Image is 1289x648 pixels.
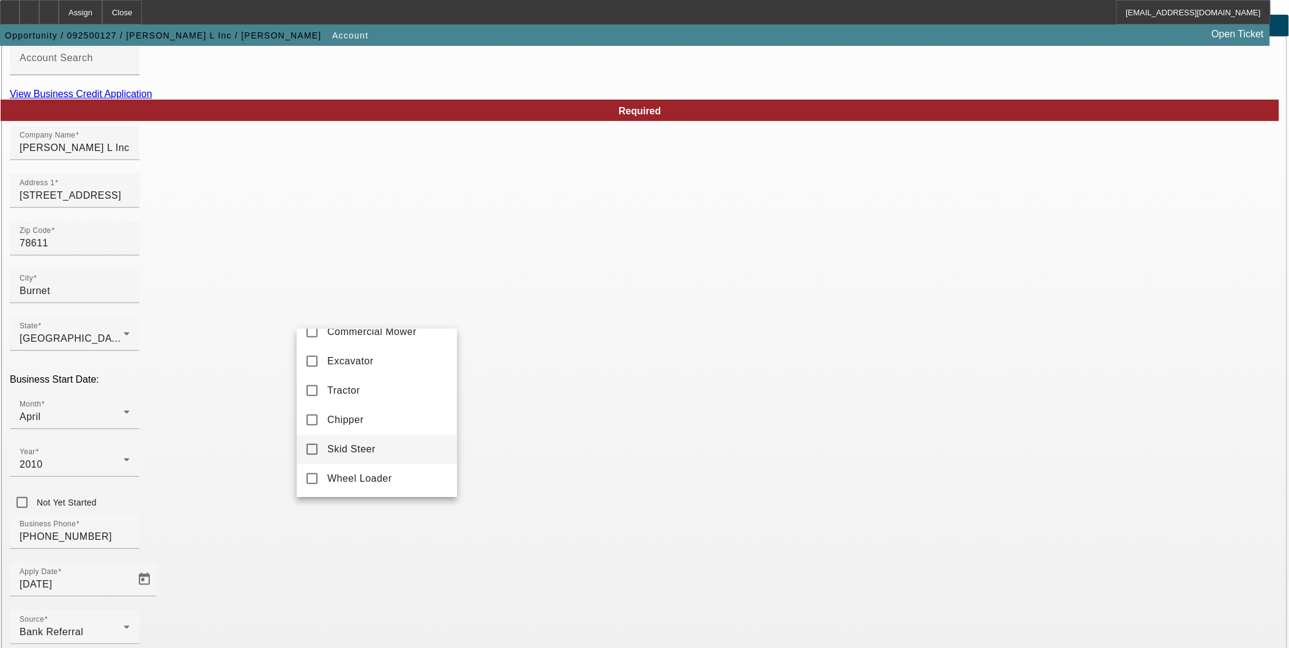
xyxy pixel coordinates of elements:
[327,471,392,486] span: Wheel Loader
[327,325,417,339] span: Commercial Mower
[327,354,374,369] span: Excavator
[327,413,364,427] span: Chipper
[327,442,376,457] span: Skid Steer
[327,383,360,398] span: Tractor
